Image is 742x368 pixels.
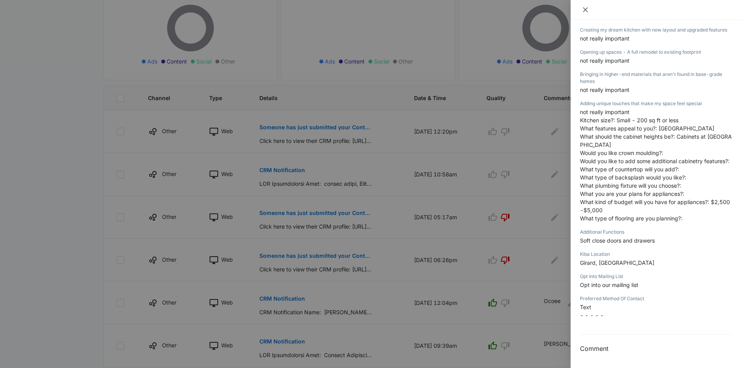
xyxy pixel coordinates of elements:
div: Additional Functions [580,229,733,236]
span: Text [580,304,591,310]
h3: Comment [580,344,733,353]
div: Kiba Location [580,251,733,258]
span: not really important [580,86,629,93]
span: What type of backsplash would you like?: [580,174,686,181]
span: Kitchen size?: Small - 200 sq ft or less [580,117,679,123]
span: Girard, [GEOGRAPHIC_DATA] [580,259,654,266]
span: What should the cabinet heights be?: Cabinets at [GEOGRAPHIC_DATA] [580,133,732,148]
span: Would you like to add some additional cabinetry features?: [580,158,730,164]
div: Preferred Method Of Contact [580,295,733,302]
div: Creating my dream kitchen with new layout and upgraded features [580,26,733,33]
div: Bringing in higher-end materials that aren't found in base-grade homes [580,71,733,85]
span: What kind of budget will you have for appliances?: $2,500-$5,000 [580,199,730,213]
div: Opt Into Mailing List [580,273,733,280]
span: not really important [580,109,629,115]
span: - - - - - [580,312,604,319]
span: What plumbing fixture will you choose?: [580,182,681,189]
span: Would you like crown moulding?: [580,150,663,156]
span: What features appeal to you?: [GEOGRAPHIC_DATA] [580,125,714,132]
button: Close [580,6,591,13]
span: not really important [580,35,629,42]
span: Soft close doors and drawers [580,237,655,244]
span: What you are your plans for appliances?: [580,190,684,197]
div: Opening up spaces - A full remodel to existing footprint [580,49,733,56]
span: What type of flooring are you planning?: [580,215,682,222]
span: What type of countertop will you add?: [580,166,679,173]
span: Opt into our mailing list [580,282,638,288]
span: close [582,7,589,13]
span: not really important [580,57,629,64]
div: Adding unique touches that make my space feel special [580,100,733,107]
